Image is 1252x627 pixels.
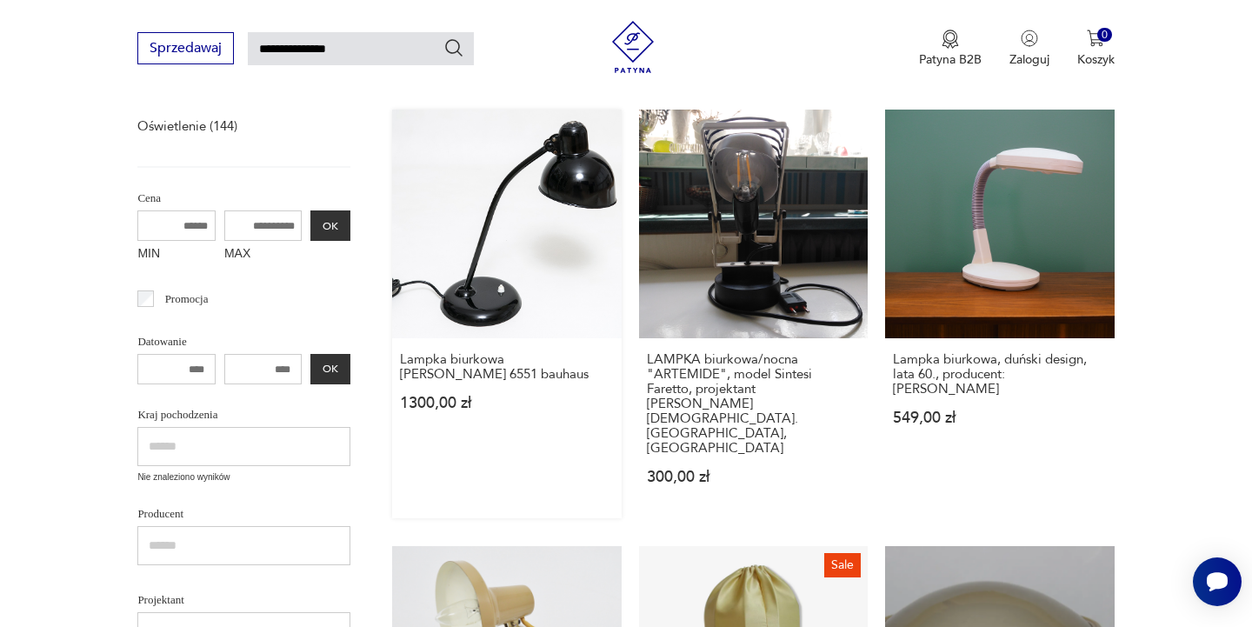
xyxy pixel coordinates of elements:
p: Projektant [137,590,350,610]
img: Ikona koszyka [1087,30,1104,47]
button: Sprzedawaj [137,32,234,64]
button: Zaloguj [1009,30,1049,68]
p: Nie znaleziono wyników [137,470,350,484]
a: Sprzedawaj [137,43,234,56]
iframe: Smartsupp widget button [1193,557,1242,606]
p: 300,00 zł [647,470,860,484]
img: Ikona medalu [942,30,959,49]
p: Datowanie [137,332,350,351]
button: OK [310,210,350,241]
button: OK [310,354,350,384]
p: Producent [137,504,350,524]
h3: Lampka biurkowa [PERSON_NAME] 6551 bauhaus [400,352,613,382]
img: Patyna - sklep z meblami i dekoracjami vintage [607,21,659,73]
button: Szukaj [443,37,464,58]
p: Kraj pochodzenia [137,405,350,424]
a: Lampka biurkowa, duński design, lata 60., producent: DaniaLampka biurkowa, duński design, lata 60... [885,110,1114,518]
p: Cena [137,189,350,208]
p: 1300,00 zł [400,396,613,410]
a: Oświetlenie (144) [137,114,237,138]
a: Lampka biurkowa Kaiser Idell 6551 bauhausLampka biurkowa [PERSON_NAME] 6551 bauhaus1300,00 zł [392,110,621,518]
button: 0Koszyk [1077,30,1115,68]
button: Patyna B2B [919,30,982,68]
p: 549,00 zł [893,410,1106,425]
label: MAX [224,241,303,269]
a: LAMPKA biurkowa/nocna "ARTEMIDE", model Sintesi Faretto, projektant E. Gismondi. MEDIOLAN, WŁOCHY... [639,110,868,518]
div: 0 [1097,28,1112,43]
a: Ikona medaluPatyna B2B [919,30,982,68]
p: Zaloguj [1009,51,1049,68]
img: Ikonka użytkownika [1021,30,1038,47]
p: Promocja [165,290,209,309]
h3: LAMPKA biurkowa/nocna "ARTEMIDE", model Sintesi Faretto, projektant [PERSON_NAME][DEMOGRAPHIC_DAT... [647,352,860,456]
p: Patyna B2B [919,51,982,68]
p: Koszyk [1077,51,1115,68]
label: MIN [137,241,216,269]
h3: Lampka biurkowa, duński design, lata 60., producent: [PERSON_NAME] [893,352,1106,397]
